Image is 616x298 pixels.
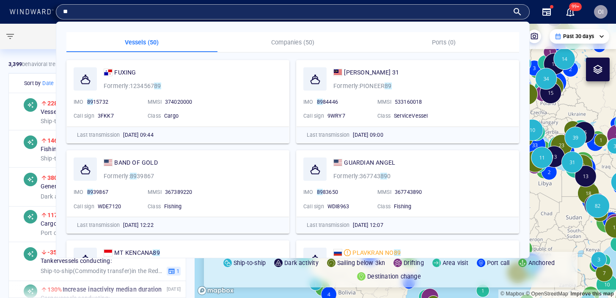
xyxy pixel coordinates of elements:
span: [DATE] 12:07 [353,222,383,228]
mark: 89 [87,99,93,105]
p: Last transmission [77,131,120,139]
span: MT KENCANA [114,249,153,256]
p: Companies (50) [223,37,363,47]
div: Past 30 days [555,33,604,40]
span: 0 [387,173,390,179]
span: 1234567 [130,83,154,89]
span: in the Red Sea [41,267,163,275]
span: 367743890 [360,173,391,179]
span: FUXING [114,69,136,76]
p: IMO [74,98,84,106]
div: Fishing [164,203,215,210]
p: Formerly: [333,81,392,91]
p: Sailing below 3kn [337,258,385,268]
p: Formerly: [333,171,391,181]
span: Fishing vessels conducting: [41,146,113,153]
p: Class [148,112,161,120]
a: GUARDIAN ANGEL [333,157,395,168]
span: 39867 [93,189,108,195]
span: PIONEER 89 [360,83,392,89]
p: Call sign [74,112,94,120]
span: Ship-to-ship [41,117,73,124]
p: Anchored [528,258,555,268]
mark: 89 [317,99,323,105]
a: BAND OF GOLD [104,157,158,168]
span: 39867 [137,173,154,179]
p: Past 30 days [563,33,594,40]
span: FUXING [114,67,136,77]
div: Date [42,79,64,88]
span: 367743890 [395,189,422,195]
div: Moderate risk [344,249,351,256]
span: [DATE] 09:44 [123,132,153,138]
span: Port call [41,229,63,236]
button: 99+ [565,7,575,17]
span: BAND OF GOLD [114,159,157,166]
span: Vessels with Russia General compliance risks conducting: [41,108,181,116]
span: 380% [47,174,63,181]
span: 83650 [323,189,338,195]
a: [PERSON_NAME] 31 [333,67,399,77]
p: Call sign [303,203,324,210]
p: Class [148,203,161,210]
span: 367743 [360,173,380,179]
button: OI [592,3,609,20]
span: Increase in activity median duration [47,100,162,107]
span: PLAVKRAN NO89 [352,248,401,258]
button: 1 [167,266,181,276]
span: OI [598,8,604,15]
p: IMO [303,188,313,196]
p: Last transmission [307,131,349,139]
p: Class [377,203,390,210]
span: 99+ [569,3,582,11]
span: GUARDIAN ANGEL [344,159,395,166]
p: Last transmission [307,221,349,229]
a: Map feedback [570,291,614,297]
p: MMSI [148,188,162,196]
span: Increase in vessel count [47,174,129,181]
iframe: Chat [580,260,610,292]
span: 117% [47,212,63,218]
span: BAND OF GOLD [114,157,157,168]
span: Ship-to-ship ( Commodity transfer ) [41,155,132,161]
span: Decrease in vessel count [47,249,130,256]
a: Mapbox [500,291,524,297]
span: MT KENCANA 89 [114,248,159,258]
h6: Sort by [24,79,41,88]
mark: 89 [385,83,391,89]
span: PIONEER [360,83,385,89]
span: WDI8963 [327,203,349,210]
p: MMSI [148,98,162,106]
mark: 89 [380,173,387,179]
p: IMO [303,98,313,106]
p: behavioral trends (Past 30 days) [8,61,99,68]
h6: Date [42,79,54,88]
p: IMO [74,188,84,196]
span: in [GEOGRAPHIC_DATA] EEZ [41,117,148,125]
p: Class [377,112,390,120]
a: FUXING [104,67,136,77]
p: Ship-to-ship [234,258,266,268]
span: Ship-to-ship ( Commodity transfer ) [41,267,132,274]
span: 123456789 [130,83,161,89]
span: 533160018 [395,99,422,105]
span: Increase in activity median duration [47,212,162,218]
span: in [GEOGRAPHIC_DATA] EEZ [41,193,149,200]
span: [PERSON_NAME] 31 [344,69,399,76]
div: ServiceVessel [394,112,445,120]
div: Notification center [565,7,575,17]
span: 374020000 [165,99,192,105]
span: 367389220 [165,189,192,195]
span: SUNG FATT 31 [344,67,399,77]
span: [DATE] 12:22 [123,222,153,228]
span: Cargo vessels conducting: [41,220,110,228]
a: OpenStreetMap [526,291,568,297]
p: Last transmission [77,221,120,229]
span: in [GEOGRAPHIC_DATA] Port [41,229,140,237]
span: PLAVKRAN NO [352,249,393,256]
mark: 89 [317,189,323,195]
a: 99+ [564,5,577,19]
div: Fishing [394,203,445,210]
strong: 3,399 [8,61,22,67]
span: General cargo vessels conducting: [41,183,131,190]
